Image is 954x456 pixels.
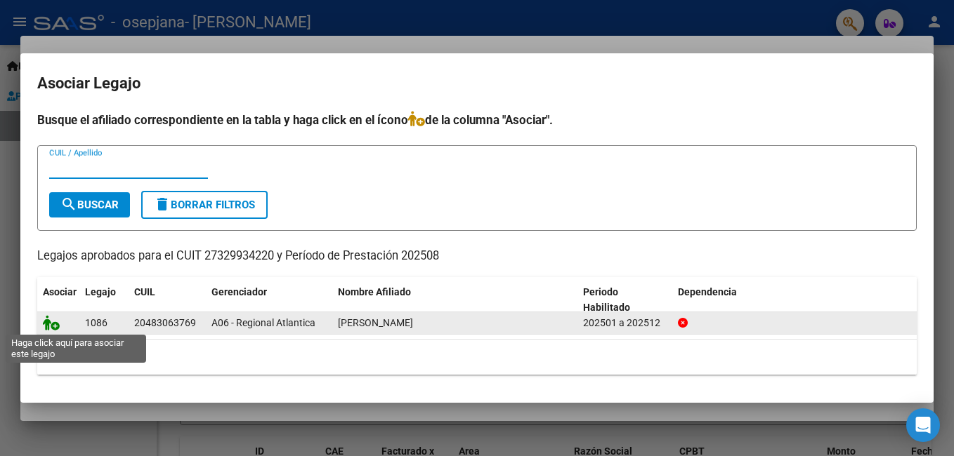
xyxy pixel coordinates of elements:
[332,277,577,323] datatable-header-cell: Nombre Afiliado
[60,199,119,211] span: Buscar
[60,196,77,213] mat-icon: search
[206,277,332,323] datatable-header-cell: Gerenciador
[338,286,411,297] span: Nombre Afiliado
[37,70,917,97] h2: Asociar Legajo
[37,111,917,129] h4: Busque el afiliado correspondiente en la tabla y haga click en el ícono de la columna "Asociar".
[134,286,155,297] span: CUIL
[577,277,672,323] datatable-header-cell: Periodo Habilitado
[211,317,315,328] span: A06 - Regional Atlantica
[338,317,413,328] span: AYALA THIAGO
[85,286,116,297] span: Legajo
[678,286,737,297] span: Dependencia
[37,340,917,375] div: 1 registros
[79,277,129,323] datatable-header-cell: Legajo
[154,196,171,213] mat-icon: delete
[672,277,917,323] datatable-header-cell: Dependencia
[134,315,196,331] div: 20483063769
[49,192,130,217] button: Buscar
[129,277,206,323] datatable-header-cell: CUIL
[43,286,77,297] span: Asociar
[141,191,268,219] button: Borrar Filtros
[154,199,255,211] span: Borrar Filtros
[37,277,79,323] datatable-header-cell: Asociar
[583,286,630,314] span: Periodo Habilitado
[583,315,667,331] div: 202501 a 202512
[85,317,107,328] span: 1086
[37,248,917,265] p: Legajos aprobados para el CUIT 27329934220 y Período de Prestación 202508
[211,286,267,297] span: Gerenciador
[906,408,940,442] div: Open Intercom Messenger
